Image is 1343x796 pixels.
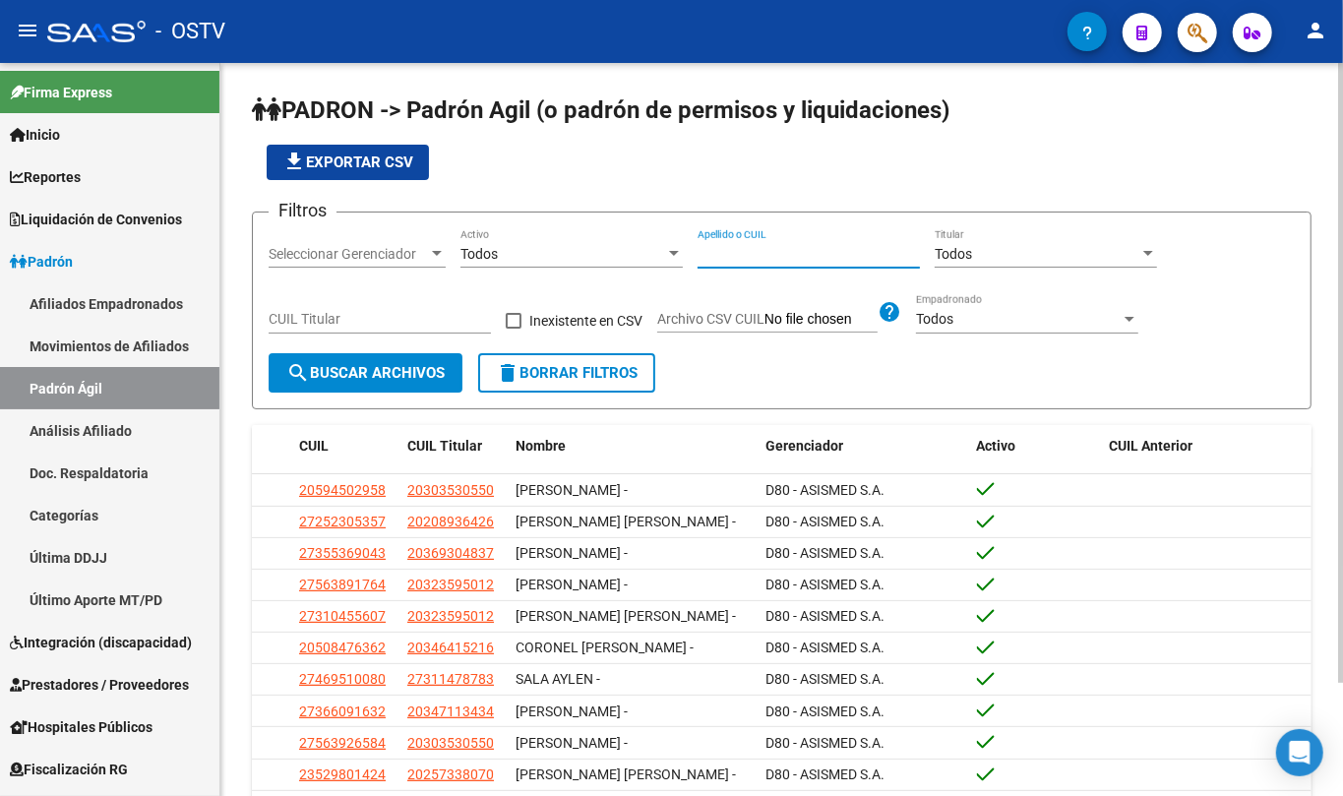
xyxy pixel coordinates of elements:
[407,704,494,719] span: 20347113434
[407,482,494,498] span: 20303530550
[16,19,39,42] mat-icon: menu
[765,545,885,561] span: D80 - ASISMED S.A.
[516,545,628,561] span: [PERSON_NAME] -
[758,425,968,467] datatable-header-cell: Gerenciador
[496,364,638,382] span: Borrar Filtros
[516,735,628,751] span: [PERSON_NAME] -
[407,438,482,454] span: CUIL Titular
[31,31,47,47] img: logo_orange.svg
[935,246,972,262] span: Todos
[291,425,399,467] datatable-header-cell: CUIL
[516,438,566,454] span: Nombre
[10,124,60,146] span: Inicio
[299,482,386,498] span: 20594502958
[82,114,97,130] img: tab_domain_overview_orange.svg
[765,671,885,687] span: D80 - ASISMED S.A.
[478,353,655,393] button: Borrar Filtros
[10,209,182,230] span: Liquidación de Convenios
[286,361,310,385] mat-icon: search
[969,425,1101,467] datatable-header-cell: Activo
[977,438,1016,454] span: Activo
[299,514,386,529] span: 27252305357
[516,766,736,782] span: [PERSON_NAME] [PERSON_NAME] -
[1109,438,1192,454] span: CUIL Anterior
[529,309,642,333] span: Inexistente en CSV
[231,116,313,129] div: Palabras clave
[516,671,600,687] span: SALA AYLEN -
[399,425,508,467] datatable-header-cell: CUIL Titular
[55,31,96,47] div: v 4.0.25
[407,766,494,782] span: 20257338070
[10,759,128,780] span: Fiscalización RG
[516,577,628,592] span: [PERSON_NAME] -
[51,51,220,67] div: Dominio: [DOMAIN_NAME]
[460,246,498,262] span: Todos
[1101,425,1312,467] datatable-header-cell: CUIL Anterior
[765,514,885,529] span: D80 - ASISMED S.A.
[765,577,885,592] span: D80 - ASISMED S.A.
[299,545,386,561] span: 27355369043
[516,608,736,624] span: [PERSON_NAME] [PERSON_NAME] -
[1304,19,1327,42] mat-icon: person
[765,438,843,454] span: Gerenciador
[269,353,462,393] button: Buscar Archivos
[282,150,306,173] mat-icon: file_download
[299,577,386,592] span: 27563891764
[878,300,901,324] mat-icon: help
[407,514,494,529] span: 20208936426
[765,766,885,782] span: D80 - ASISMED S.A.
[516,514,736,529] span: [PERSON_NAME] [PERSON_NAME] -
[299,640,386,655] span: 20508476362
[407,640,494,655] span: 20346415216
[765,482,885,498] span: D80 - ASISMED S.A.
[916,311,953,327] span: Todos
[765,608,885,624] span: D80 - ASISMED S.A.
[10,82,112,103] span: Firma Express
[299,671,386,687] span: 27469510080
[496,361,519,385] mat-icon: delete
[299,735,386,751] span: 27563926584
[10,632,192,653] span: Integración (discapacidad)
[516,640,694,655] span: CORONEL [PERSON_NAME] -
[10,716,153,738] span: Hospitales Públicos
[407,608,494,624] span: 20323595012
[286,364,445,382] span: Buscar Archivos
[299,766,386,782] span: 23529801424
[1276,729,1323,776] div: Open Intercom Messenger
[516,704,628,719] span: [PERSON_NAME] -
[31,51,47,67] img: website_grey.svg
[407,545,494,561] span: 20369304837
[282,153,413,171] span: Exportar CSV
[10,166,81,188] span: Reportes
[407,735,494,751] span: 20303530550
[516,482,628,498] span: [PERSON_NAME] -
[10,251,73,273] span: Padrón
[155,10,225,53] span: - OSTV
[299,608,386,624] span: 27310455607
[407,671,494,687] span: 27311478783
[299,704,386,719] span: 27366091632
[765,704,885,719] span: D80 - ASISMED S.A.
[267,145,429,180] button: Exportar CSV
[210,114,225,130] img: tab_keywords_by_traffic_grey.svg
[765,640,885,655] span: D80 - ASISMED S.A.
[269,197,336,224] h3: Filtros
[508,425,758,467] datatable-header-cell: Nombre
[10,674,189,696] span: Prestadores / Proveedores
[252,96,949,124] span: PADRON -> Padrón Agil (o padrón de permisos y liquidaciones)
[765,735,885,751] span: D80 - ASISMED S.A.
[764,311,878,329] input: Archivo CSV CUIL
[657,311,764,327] span: Archivo CSV CUIL
[407,577,494,592] span: 20323595012
[269,246,428,263] span: Seleccionar Gerenciador
[103,116,151,129] div: Dominio
[299,438,329,454] span: CUIL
